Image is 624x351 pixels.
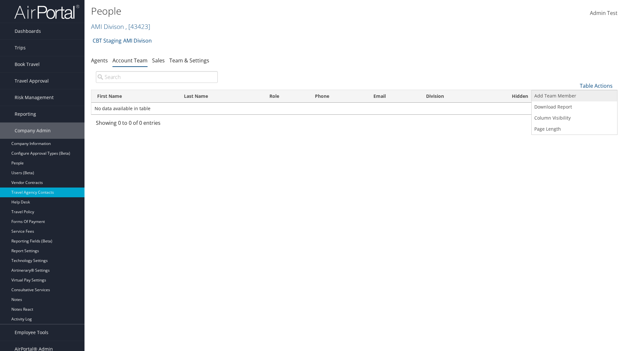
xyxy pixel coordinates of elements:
[532,90,617,101] a: Add Team Member
[15,40,26,56] span: Trips
[532,101,617,112] a: Download Report
[15,324,48,341] span: Employee Tools
[15,56,40,72] span: Book Travel
[15,73,49,89] span: Travel Approval
[15,89,54,106] span: Risk Management
[532,123,617,135] a: Page Length
[15,123,51,139] span: Company Admin
[15,23,41,39] span: Dashboards
[532,112,617,123] a: Column Visibility
[14,4,79,19] img: airportal-logo.png
[15,106,36,122] span: Reporting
